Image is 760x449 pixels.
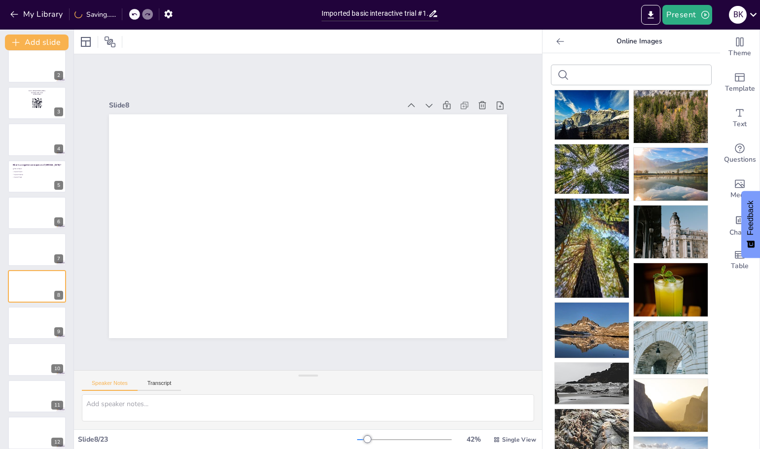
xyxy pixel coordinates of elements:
[51,401,63,410] div: 11
[54,144,63,153] div: 4
[733,119,747,130] span: Text
[641,5,660,25] button: Export to PowerPoint
[502,436,536,444] span: Single View
[54,327,63,336] div: 9
[634,148,708,201] img: pexels-photo-9719240.jpeg
[720,65,760,101] div: Add ready made slides
[555,363,629,404] img: nature-2734784_150.jpg
[720,30,760,65] div: Change the overall theme
[51,364,63,373] div: 10
[5,35,69,50] button: Add slide
[568,30,710,53] p: Online Images
[8,123,66,156] div: 4
[8,380,66,413] div: 11
[8,50,66,82] div: 2
[8,416,66,449] div: 12
[78,435,357,444] div: Slide 8 / 23
[78,34,94,50] div: Layout
[8,197,66,229] div: 6
[731,261,749,272] span: Table
[724,154,756,165] span: Questions
[54,181,63,190] div: 5
[8,307,66,339] div: 9
[746,201,755,235] span: Feedback
[8,87,66,119] div: 3
[555,199,629,298] img: california-4351882_150.jpg
[730,190,750,201] span: Media
[634,379,708,432] img: pexels-photo-17206704.jpeg
[729,6,747,24] div: b k
[729,5,747,25] button: b k
[725,83,755,94] span: Template
[8,270,66,303] div: 8
[720,136,760,172] div: Get real-time input from your audience
[29,90,45,95] span: Go to [URL][DOMAIN_NAME] and login with code: Free50128962
[7,6,67,22] button: My Library
[720,207,760,242] div: Add charts and graphs
[720,101,760,136] div: Add text boxes
[729,227,750,238] span: Charts
[54,254,63,263] div: 7
[555,90,629,139] img: landscape-4805493_150.jpg
[741,191,760,258] button: Feedback - Show survey
[74,10,116,19] div: Saving......
[14,173,41,175] span: Improved Swallow
[14,171,41,173] span: Improved Speech
[8,160,66,193] div: 5
[555,144,629,194] img: trees-2842682_150.jpg
[54,107,63,116] div: 3
[54,291,63,300] div: 8
[634,263,708,316] img: pexels-photo-16792083.jpeg
[104,36,116,48] span: Position
[14,168,41,170] span: Reduced Speech
[720,242,760,278] div: Add a table
[14,176,41,178] span: Improved Cough
[54,217,63,226] div: 6
[634,321,708,374] img: pexels-photo-32251279.jpeg
[634,90,708,143] img: pexels-photo-14593927.jpeg
[8,343,66,376] div: 10
[51,438,63,447] div: 12
[555,303,629,358] img: john-muir-trail-5449226_150.jpg
[720,172,760,207] div: Add images, graphics, shapes or video
[82,380,138,391] button: Speaker Notes
[322,6,428,21] input: Insert title
[13,163,61,166] span: What is a negative consequence of [MEDICAL_DATA]?
[634,206,708,258] img: pexels-photo-11229688.jpeg
[462,435,485,444] div: 42 %
[728,48,751,59] span: Theme
[8,233,66,266] div: 7
[54,71,63,80] div: 2
[138,380,181,391] button: Transcript
[662,5,712,25] button: Present
[121,80,412,120] div: Slide 8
